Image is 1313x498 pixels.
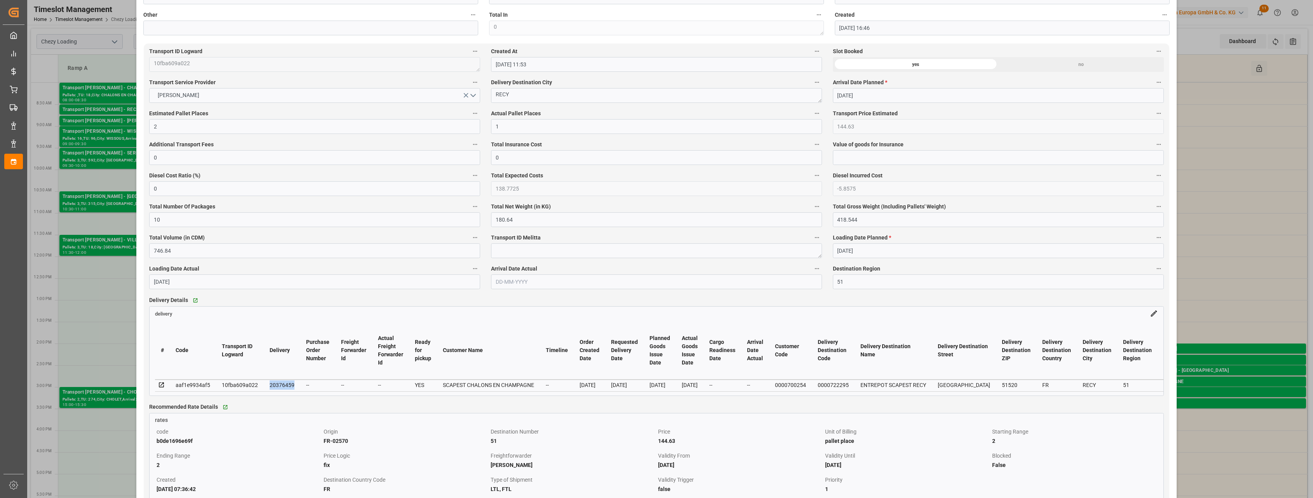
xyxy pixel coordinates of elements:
[938,380,990,390] div: [GEOGRAPHIC_DATA]
[491,460,655,470] div: [PERSON_NAME]
[1154,77,1164,87] button: Arrival Date Planned *
[1160,10,1170,20] button: Created
[149,265,199,273] span: Loading Date Actual
[1042,380,1071,390] div: FR
[580,380,599,390] div: [DATE]
[812,139,822,149] button: Total Insurance Cost
[491,451,655,460] div: Freightforwarder
[149,234,205,242] span: Total Volume (in CDM)
[491,427,655,436] div: Destination Number
[605,321,644,380] th: Requested Delivery Date
[176,380,210,390] div: aaf1e9934af5
[489,11,508,19] span: Total In
[992,460,1156,470] div: False
[300,321,335,380] th: Purchase Order Number
[149,296,188,304] span: Delivery Details
[470,201,480,212] button: Total Number Of Packages
[835,11,855,19] span: Created
[149,172,200,180] span: Diesel Cost Ratio (%)
[998,57,1164,72] div: no
[170,321,216,380] th: Code
[468,10,478,20] button: Other
[157,484,321,494] div: [DATE] 07:36:42
[157,451,321,460] div: Ending Range
[1154,108,1164,118] button: Transport Price Estimated
[825,484,989,494] div: 1
[491,141,542,149] span: Total Insurance Cost
[825,451,989,460] div: Validity Until
[470,46,480,56] button: Transport ID Logward
[833,172,883,180] span: Diesel Incurred Cost
[644,321,676,380] th: Planned Goods Issue Date
[825,436,989,446] div: pallet place
[658,460,822,470] div: [DATE]
[157,436,321,446] div: b0de1696e69f
[150,413,1163,424] a: rates
[470,77,480,87] button: Transport Service Provider
[812,170,822,180] button: Total Expected Costs
[216,321,264,380] th: Transport ID Logward
[491,436,655,446] div: 51
[676,321,704,380] th: Actual Goods Issue Date
[825,460,989,470] div: [DATE]
[378,380,403,390] div: --
[833,57,998,72] div: yes
[1083,380,1111,390] div: RECY
[491,475,655,484] div: Type of Shipment
[270,380,294,390] div: 20376459
[306,380,329,390] div: --
[658,475,822,484] div: Validity Trigger
[324,451,488,460] div: Price Logic
[833,265,880,273] span: Destination Region
[833,234,891,242] span: Loading Date Planned
[835,21,1170,35] input: DD-MM-YYYY HH:MM
[818,380,849,390] div: 0000722295
[324,436,488,446] div: FR-02570
[409,321,437,380] th: Ready for pickup
[775,380,806,390] div: 0000700254
[932,321,996,380] th: Delivery Destination Street
[1077,321,1117,380] th: Delivery Destination City
[222,380,258,390] div: 10fba609a022
[1002,380,1031,390] div: 51520
[154,91,203,99] span: [PERSON_NAME]
[415,380,431,390] div: YES
[491,203,551,211] span: Total Net Weight (in KG)
[1154,233,1164,243] button: Loading Date Planned *
[491,88,822,103] textarea: RECY
[658,484,822,494] div: false
[264,321,300,380] th: Delivery
[324,460,488,470] div: fix
[491,57,822,72] input: DD-MM-YYYY HH:MM
[1123,380,1152,390] div: 51
[682,380,698,390] div: [DATE]
[825,427,989,436] div: Unit of Billing
[812,108,822,118] button: Actual Pallet Places
[812,201,822,212] button: Total Net Weight (in KG)
[747,380,763,390] div: --
[1158,321,1191,380] th: Shipping Unit
[833,243,1164,258] input: DD-MM-YYYY
[812,321,855,380] th: Delivery Destination Code
[157,460,321,470] div: 2
[470,264,480,274] button: Loading Date Actual
[833,47,863,56] span: Slot Booked
[992,436,1156,446] div: 2
[324,484,488,494] div: FR
[812,77,822,87] button: Delivery Destination City
[470,170,480,180] button: Diesel Cost Ratio (%)
[650,380,670,390] div: [DATE]
[709,380,735,390] div: --
[491,78,552,87] span: Delivery Destination City
[833,109,898,118] span: Transport Price Estimated
[491,47,517,56] span: Created At
[155,311,172,316] span: delivery
[814,10,824,20] button: Total In
[812,233,822,243] button: Transport ID Melitta
[149,88,480,103] button: open menu
[855,321,932,380] th: Delivery Destination Name
[324,427,488,436] div: Origin
[769,321,812,380] th: Customer Code
[992,451,1156,460] div: Blocked
[658,427,822,436] div: Price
